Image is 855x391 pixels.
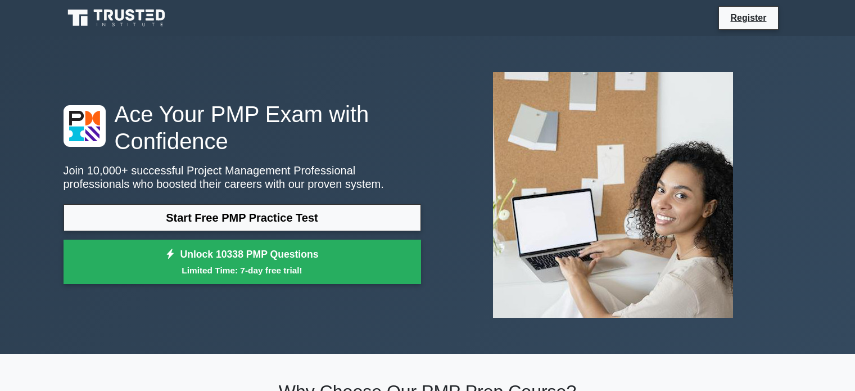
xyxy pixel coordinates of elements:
[64,240,421,285] a: Unlock 10338 PMP QuestionsLimited Time: 7-day free trial!
[64,164,421,191] p: Join 10,000+ successful Project Management Professional professionals who boosted their careers w...
[64,204,421,231] a: Start Free PMP Practice Test
[64,101,421,155] h1: Ace Your PMP Exam with Confidence
[78,264,407,277] small: Limited Time: 7-day free trial!
[723,11,773,25] a: Register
